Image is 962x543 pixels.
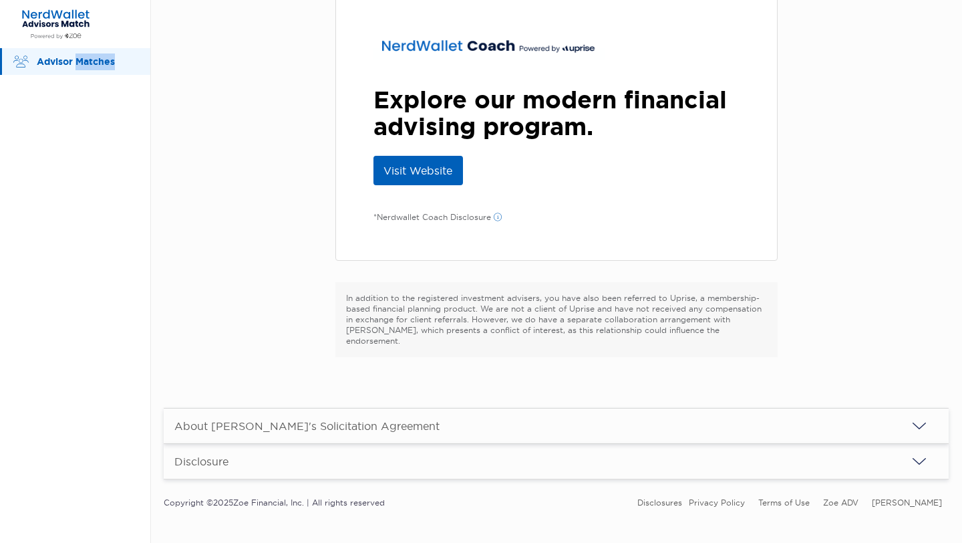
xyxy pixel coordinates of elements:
p: Copyright © 2025 Zoe Financial, Inc. | All rights reserved [164,494,385,511]
img: Zoe Financial [16,9,96,39]
img: icon arrow [911,453,927,469]
p: In addition to the registered investment advisers, you have also been referred to Uprise, a membe... [346,293,767,346]
a: Zoe ADV [823,498,858,508]
a: Terms of Use [758,498,810,508]
a: Privacy Policy [689,498,745,508]
img: Nerdwallet Coach [373,33,605,60]
p: Advisor Matches [37,53,137,70]
h3: Explore our modern financial advising program. [373,86,740,140]
div: About [PERSON_NAME]'s Solicitation Agreement [174,419,440,433]
div: Disclosure [174,455,228,468]
img: icon arrow [911,418,927,434]
a: [PERSON_NAME] [872,498,942,508]
p: *Nerdwallet Coach Disclosure [373,212,502,223]
a: Disclosures [637,498,682,508]
a: Visit Website [373,156,463,185]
